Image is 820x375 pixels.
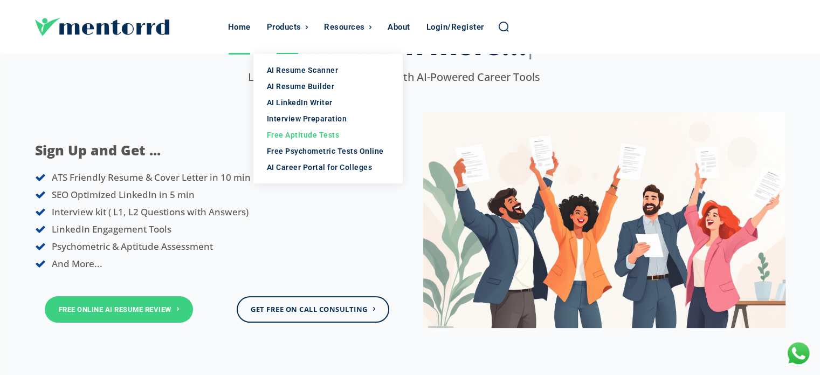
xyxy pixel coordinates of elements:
[35,140,365,161] p: Sign Up and Get ...
[253,111,403,127] a: Interview Preparation
[52,223,171,235] span: LinkedIn Engagement Tools
[267,97,390,108] div: AI LinkedIn Writer
[498,21,509,32] a: Search
[52,188,195,201] span: SEO Optimized LinkedIn in 5 min
[52,206,249,218] span: Interview kit ( L1, L2 Questions with Answers)
[253,127,403,143] a: Free Aptitude Tests
[52,171,251,183] span: ATS Friendly Resume & Cover Letter in 10 min
[267,113,390,124] div: Interview Preparation
[267,129,390,140] div: Free Aptitude Tests
[237,296,389,323] a: Get Free On Call Consulting
[52,240,213,253] span: Psychometric & Aptitude Assessment
[267,162,390,173] div: AI Career Portal for Colleges
[267,65,390,76] div: AI Resume Scanner
[253,159,403,175] a: AI Career Portal for Colleges
[253,78,403,94] a: AI Resume Builder
[45,296,194,323] a: Free Online AI Resume Review
[785,340,812,367] div: Chat with Us
[267,81,390,92] div: AI Resume Builder
[253,143,403,159] a: Free Psychometric Tests Online
[253,94,403,111] a: AI LinkedIn Writer
[253,62,403,78] a: AI Resume Scanner
[52,257,102,270] span: And More...
[35,18,223,36] a: Logo
[267,146,390,156] div: Free Psychometric Tests Online
[35,69,753,85] p: Land Your Dream Job Faster with AI-Powered Career Tools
